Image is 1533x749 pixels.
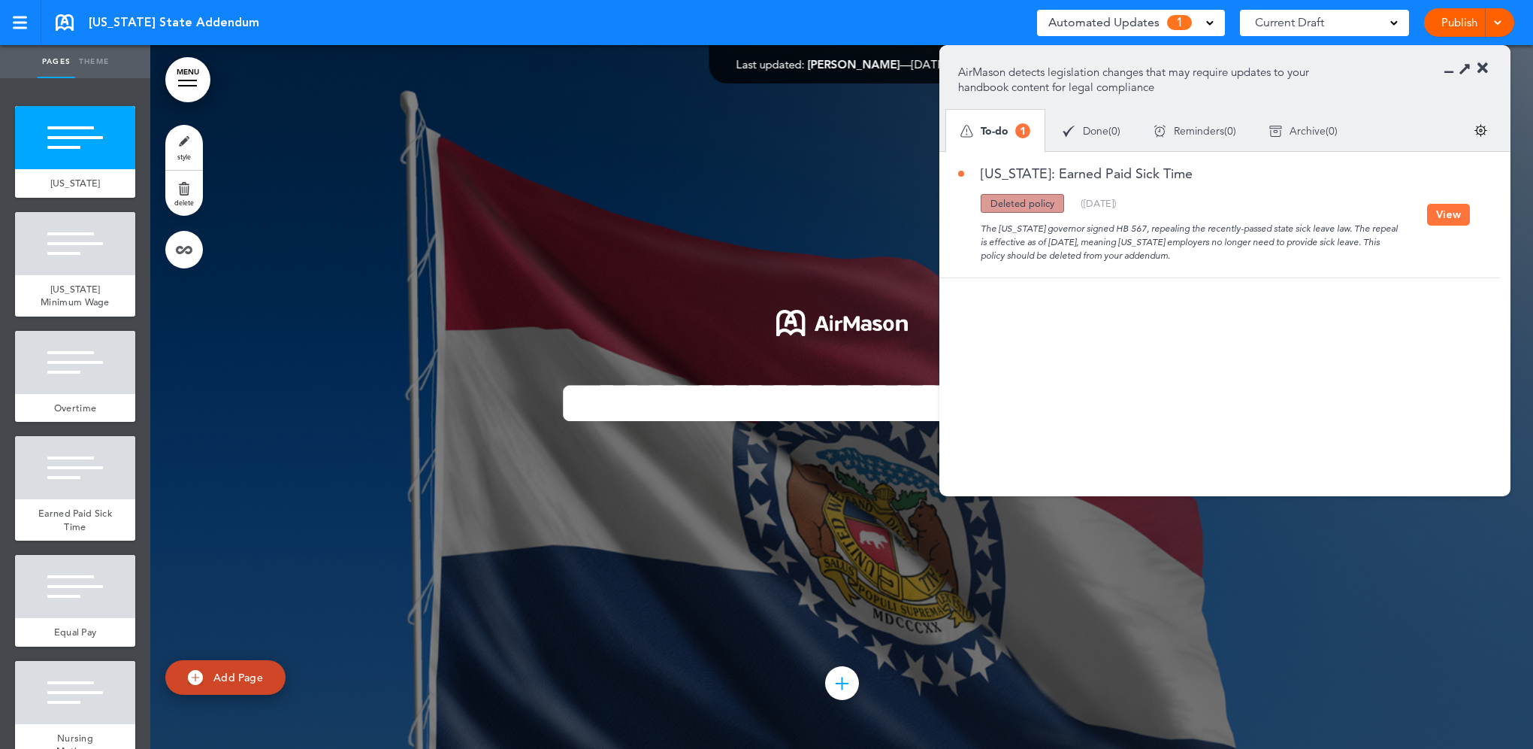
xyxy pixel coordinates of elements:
a: [US_STATE] [15,169,135,198]
a: delete [165,171,203,216]
span: [DATE] [912,57,948,71]
span: Reminders [1174,126,1224,136]
a: MENU [165,57,210,102]
a: Publish [1435,8,1483,37]
span: Equal Pay [54,626,97,638]
span: [US_STATE] State Addendum [89,14,259,31]
img: 1722553576973-Airmason_logo_White.png [776,310,908,336]
div: ( ) [1253,111,1354,151]
p: AirMason detects legislation changes that may require updates to your handbook content for legal ... [958,65,1332,95]
a: Earned Paid Sick Time [15,499,135,541]
div: ( ) [1081,199,1117,208]
span: 0 [1111,126,1117,136]
span: 1 [1167,15,1192,30]
span: Earned Paid Sick Time [38,507,112,533]
img: add.svg [188,670,203,685]
span: [PERSON_NAME] [808,57,900,71]
span: Last updated: [736,57,805,71]
div: ( ) [1137,111,1253,151]
div: The [US_STATE] governor signed HB 567, repealing the recently-passed state sick leave law. The re... [958,213,1427,262]
span: Done [1083,126,1108,136]
span: Add Page [213,670,263,684]
a: Overtime [15,394,135,423]
span: Automated Updates [1048,12,1160,33]
div: — [736,59,948,70]
a: Pages [38,45,75,78]
span: [US_STATE] Minimum Wage [41,283,110,309]
img: apu_icons_todo.svg [960,125,973,138]
div: ( ) [1046,111,1137,151]
a: Theme [75,45,113,78]
span: Archive [1290,126,1326,136]
img: apu_icons_archive.svg [1269,125,1282,138]
span: [DATE] [1084,197,1114,209]
span: To-do [981,126,1008,136]
img: apu_icons_done.svg [1063,125,1075,138]
span: 1 [1015,123,1030,138]
img: apu_icons_remind.svg [1154,125,1166,138]
span: 0 [1329,126,1335,136]
button: View [1427,204,1470,226]
span: Overtime [54,402,96,414]
img: settings.svg [1474,124,1487,137]
a: Add Page [165,660,286,696]
span: [US_STATE] [50,177,101,190]
a: [US_STATE]: Earned Paid Sick Time [958,167,1193,180]
div: Deleted policy [981,194,1064,213]
a: style [165,125,203,170]
a: Equal Pay [15,618,135,647]
a: [US_STATE] Minimum Wage [15,275,135,317]
span: style [177,152,191,161]
span: Current Draft [1255,12,1324,33]
span: 0 [1227,126,1233,136]
span: delete [174,198,194,207]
